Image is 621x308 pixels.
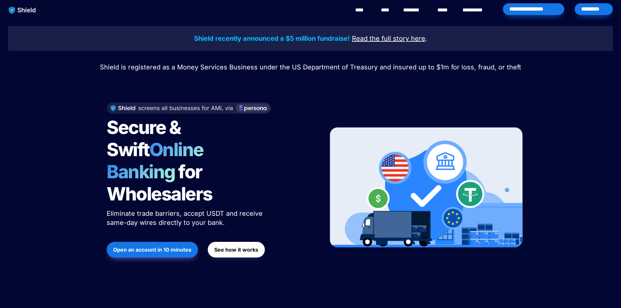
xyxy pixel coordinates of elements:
[352,36,409,42] a: Read the full story
[352,35,409,42] u: Read the full story
[107,210,265,227] span: Eliminate trade barriers, accept USDT and receive same-day wires directly to your bank.
[194,35,350,42] strong: Shield recently announced a $5 million fundraise!
[208,242,265,257] button: See how it works
[113,246,191,253] strong: Open an account in 10 minutes
[425,35,427,42] span: .
[107,239,198,261] a: Open an account in 10 minutes
[100,63,521,71] span: Shield is registered as a Money Services Business under the US Department of Treasury and insured...
[214,246,258,253] strong: See how it works
[107,242,198,257] button: Open an account in 10 minutes
[107,139,210,183] span: Online Banking
[107,116,184,161] span: Secure & Swift
[107,161,212,205] span: for Wholesalers
[411,35,425,42] u: here
[6,3,39,17] img: website logo
[411,36,425,42] a: here
[208,239,265,261] a: See how it works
